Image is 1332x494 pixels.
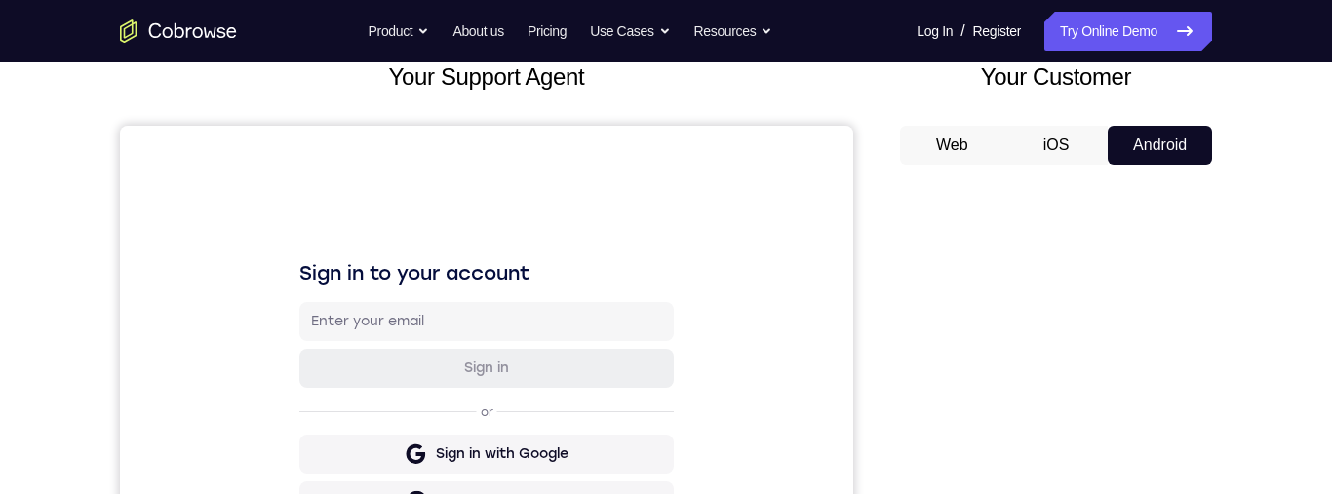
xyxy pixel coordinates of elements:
[179,449,554,488] button: Sign in with Zendesk
[590,12,670,51] button: Use Cases
[179,133,554,161] h1: Sign in to your account
[120,59,853,95] h2: Your Support Agent
[1004,126,1109,165] button: iOS
[900,59,1212,95] h2: Your Customer
[973,12,1021,51] a: Register
[179,356,554,395] button: Sign in with GitHub
[528,12,567,51] a: Pricing
[316,319,449,338] div: Sign in with Google
[694,12,773,51] button: Resources
[900,126,1004,165] button: Web
[191,186,542,206] input: Enter your email
[179,402,554,441] button: Sign in with Intercom
[120,19,237,43] a: Go to the home page
[179,309,554,348] button: Sign in with Google
[357,279,377,294] p: or
[369,12,430,51] button: Product
[311,459,454,478] div: Sign in with Zendesk
[1108,126,1212,165] button: Android
[960,19,964,43] span: /
[452,12,503,51] a: About us
[1044,12,1212,51] a: Try Online Demo
[179,223,554,262] button: Sign in
[309,412,456,432] div: Sign in with Intercom
[317,365,449,385] div: Sign in with GitHub
[917,12,953,51] a: Log In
